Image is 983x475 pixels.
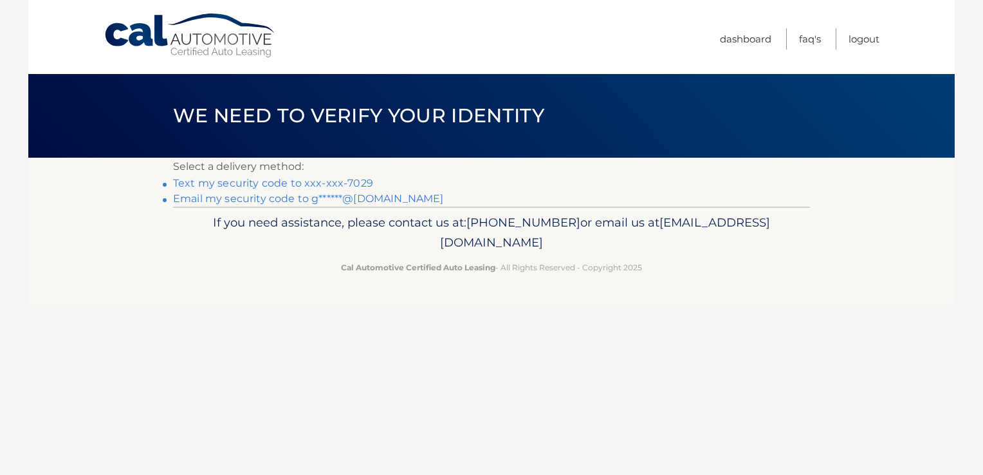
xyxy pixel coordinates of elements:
[173,192,444,205] a: Email my security code to g******@[DOMAIN_NAME]
[173,104,544,127] span: We need to verify your identity
[341,263,495,272] strong: Cal Automotive Certified Auto Leasing
[104,13,277,59] a: Cal Automotive
[720,28,771,50] a: Dashboard
[849,28,879,50] a: Logout
[799,28,821,50] a: FAQ's
[181,212,802,254] p: If you need assistance, please contact us at: or email us at
[466,215,580,230] span: [PHONE_NUMBER]
[173,177,373,189] a: Text my security code to xxx-xxx-7029
[173,158,810,176] p: Select a delivery method:
[181,261,802,274] p: - All Rights Reserved - Copyright 2025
